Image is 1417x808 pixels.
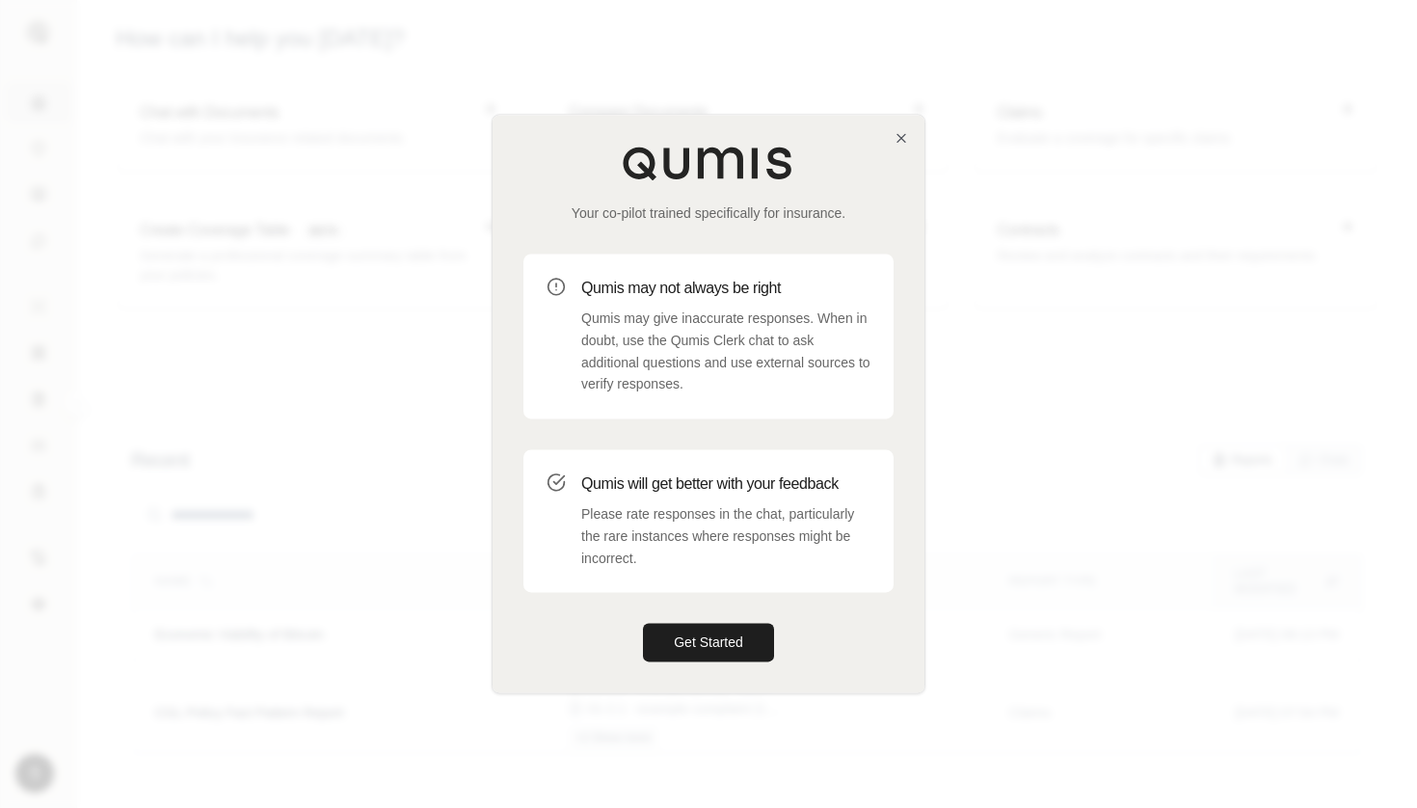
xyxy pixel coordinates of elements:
button: Get Started [643,624,774,662]
p: Your co-pilot trained specifically for insurance. [523,203,894,223]
img: Qumis Logo [622,146,795,180]
h3: Qumis will get better with your feedback [581,472,870,496]
p: Qumis may give inaccurate responses. When in doubt, use the Qumis Clerk chat to ask additional qu... [581,308,870,395]
p: Please rate responses in the chat, particularly the rare instances where responses might be incor... [581,503,870,569]
h3: Qumis may not always be right [581,277,870,300]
